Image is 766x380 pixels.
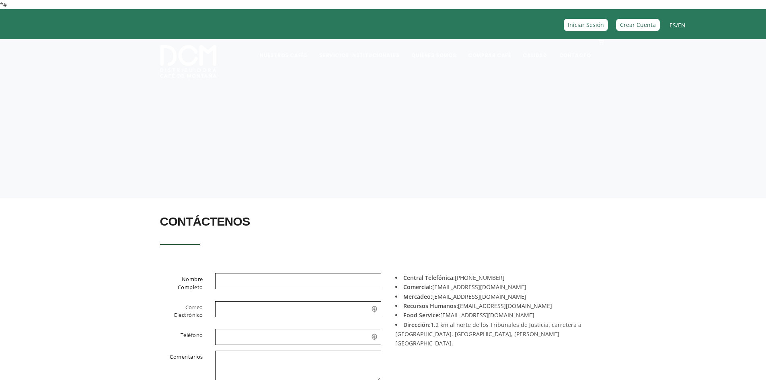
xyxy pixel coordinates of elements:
[518,40,552,59] a: Calidad
[403,302,458,310] strong: Recursos Humanos:
[403,293,432,300] strong: Mercadeo:
[403,274,455,281] strong: Central Telefónica:
[616,19,660,31] a: Crear Cuenta
[395,273,600,282] li: [PHONE_NUMBER]
[160,210,606,233] h2: Contáctenos
[403,283,432,291] strong: Comercial:
[463,40,515,59] a: Comprar Café
[403,321,431,329] strong: Dirección:
[395,320,600,348] li: 1.2 km al norte de los Tribunales de Justicia, carretera a [GEOGRAPHIC_DATA]. [GEOGRAPHIC_DATA], ...
[395,310,600,320] li: [EMAIL_ADDRESS][DOMAIN_NAME]
[314,40,404,59] a: Servicios Institucionales
[255,40,312,59] a: Nuestros Cafés
[395,301,600,310] li: [EMAIL_ADDRESS][DOMAIN_NAME]
[150,301,209,322] label: Correo Electrónico
[150,329,209,343] label: Teléfono
[407,40,461,59] a: Quiénes Somos
[669,21,686,30] span: /
[395,292,600,301] li: [EMAIL_ADDRESS][DOMAIN_NAME]
[403,311,440,319] strong: Food Service:
[564,19,608,31] a: Iniciar Sesión
[554,40,596,59] a: Contacto
[150,351,209,380] label: Comentarios
[678,21,686,29] a: EN
[669,21,676,29] a: ES
[150,273,209,294] label: Nombre Completo
[395,282,600,292] li: [EMAIL_ADDRESS][DOMAIN_NAME]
